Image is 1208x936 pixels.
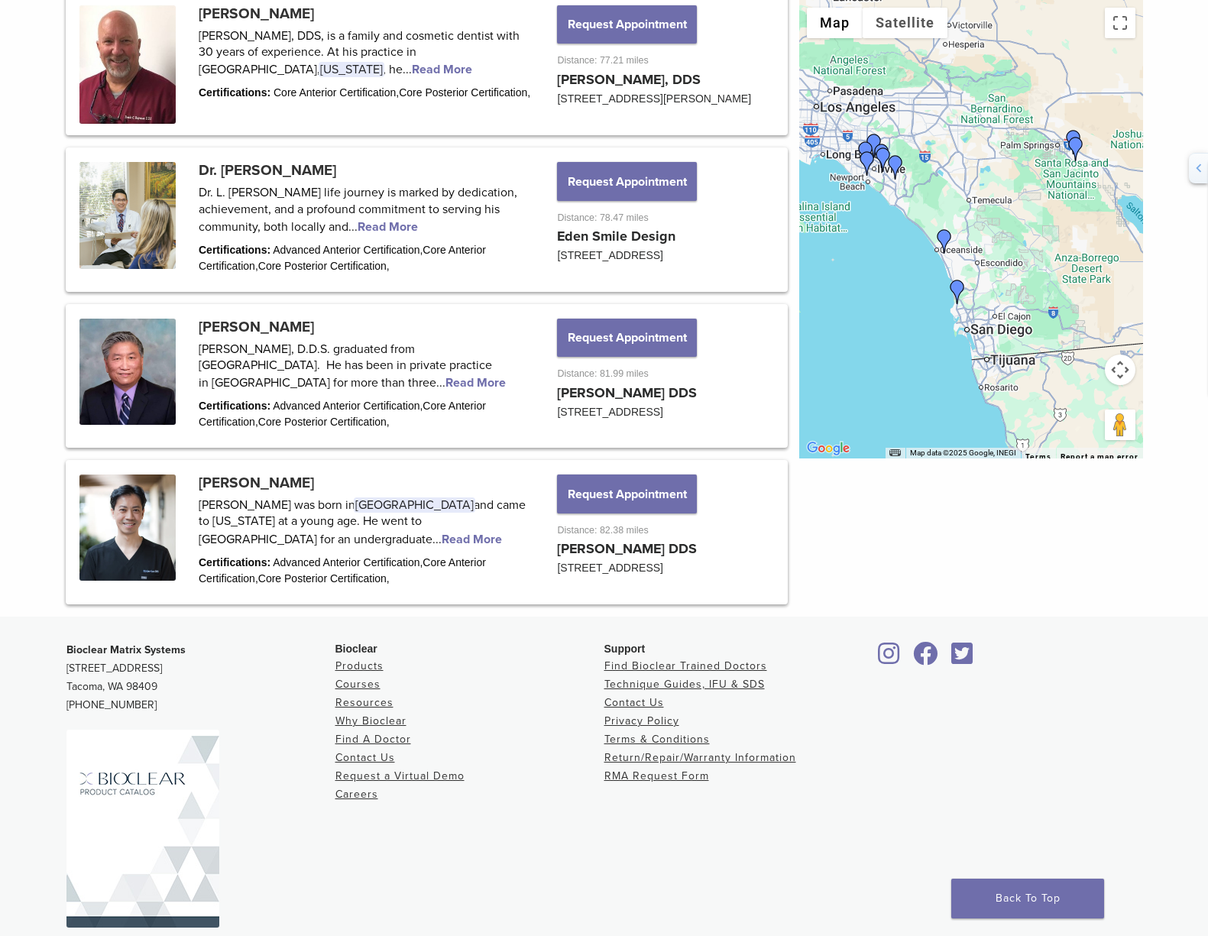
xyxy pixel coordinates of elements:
[335,696,393,709] a: Resources
[807,8,863,38] button: Show street map
[1105,355,1135,385] button: Map camera controls
[871,147,895,172] div: Rice Dentistry
[335,643,377,655] span: Bioclear
[1061,452,1138,461] a: Report a map error
[1061,130,1086,154] div: Dr. Rod Strober
[873,651,905,666] a: Bioclear
[853,141,878,166] div: Dr. Randy Fong
[889,448,900,458] button: Keyboard shortcuts
[604,769,709,782] a: RMA Request Form
[604,659,767,672] a: Find Bioclear Trained Doctors
[1064,137,1088,161] div: Dr. Assal Aslani
[803,439,853,458] a: Open this area in Google Maps (opens a new window)
[335,751,395,764] a: Contact Us
[335,659,384,672] a: Products
[335,714,406,727] a: Why Bioclear
[932,229,957,254] div: Dr. Michael Thylin
[66,643,186,656] strong: Bioclear Matrix Systems
[335,678,381,691] a: Courses
[604,751,796,764] a: Return/Repair/Warranty Information
[910,449,1016,457] span: Map data ©2025 Google, INEGI
[319,62,384,77] span: [US_STATE]
[803,439,853,458] img: Google
[604,678,765,691] a: Technique Guides, IFU & SDS
[1025,452,1051,462] a: Terms (opens in new tab)
[870,144,894,168] div: Dr. Frank Raymer
[557,319,696,357] button: Request Appointment
[604,714,679,727] a: Privacy Policy
[335,733,411,746] a: Find A Doctor
[951,879,1104,918] a: Back To Top
[335,769,465,782] a: Request a Virtual Demo
[354,497,475,513] span: [GEOGRAPHIC_DATA]
[557,474,696,513] button: Request Appointment
[604,733,710,746] a: Terms & Conditions
[855,151,879,176] div: Dr. James Chau
[557,5,696,44] button: Request Appointment
[908,651,944,666] a: Bioclear
[66,641,335,714] p: [STREET_ADDRESS] Tacoma, WA 98409 [PHONE_NUMBER]
[199,497,535,549] p: [PERSON_NAME] was born in and came to [US_STATE] at a young age. He went to [GEOGRAPHIC_DATA] for...
[947,651,979,666] a: Bioclear
[1105,410,1135,440] button: Drag Pegman onto the map to open Street View
[945,280,970,304] div: Dr. David Eshom
[883,155,908,180] div: Dr. Vanessa Cruz
[863,8,947,38] button: Show satellite imagery
[66,730,219,928] img: Bioclear
[604,696,664,709] a: Contact Us
[604,643,646,655] span: Support
[557,162,696,200] button: Request Appointment
[1105,8,1135,38] button: Toggle fullscreen view
[335,788,378,801] a: Careers
[862,134,886,158] div: Dr. Eddie Kao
